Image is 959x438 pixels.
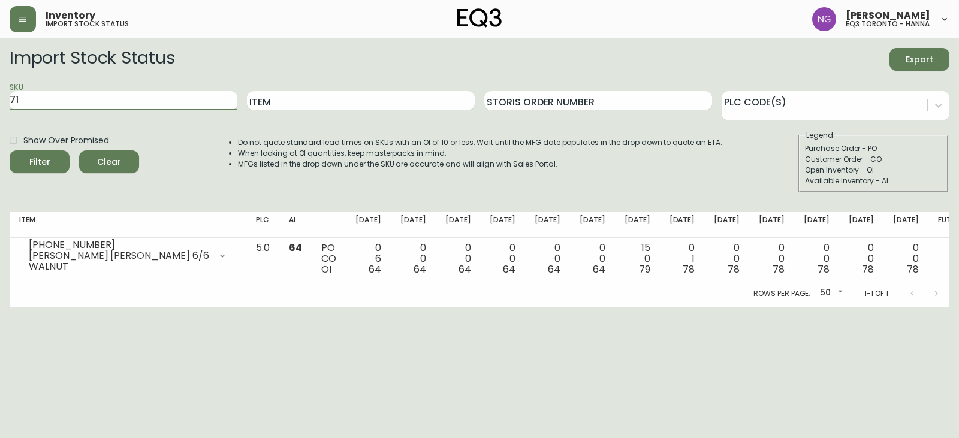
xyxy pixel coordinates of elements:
[279,212,312,238] th: AI
[580,243,605,275] div: 0 0
[846,20,930,28] h5: eq3 toronto - hanna
[593,262,605,276] span: 64
[893,243,919,275] div: 0 0
[639,262,650,276] span: 79
[436,212,481,238] th: [DATE]
[19,243,237,269] div: [PHONE_NUMBER][PERSON_NAME] [PERSON_NAME] 6/6 WALNUT
[238,137,722,148] li: Do not quote standard lead times on SKUs with an OI of 10 or less. Wait until the MFG date popula...
[369,262,381,276] span: 64
[414,262,426,276] span: 64
[238,159,722,170] li: MFGs listed in the drop down under the SKU are accurate and will align with Sales Portal.
[907,262,919,276] span: 78
[355,243,381,275] div: 0 6
[238,148,722,159] li: When looking at OI quantities, keep masterpacks in mind.
[490,243,515,275] div: 0 0
[400,243,426,275] div: 0 0
[812,7,836,31] img: e41bb40f50a406efe12576e11ba219ad
[570,212,615,238] th: [DATE]
[704,212,749,238] th: [DATE]
[321,262,331,276] span: OI
[246,212,279,238] th: PLC
[525,212,570,238] th: [DATE]
[615,212,660,238] th: [DATE]
[889,48,949,71] button: Export
[391,212,436,238] th: [DATE]
[862,262,874,276] span: 78
[346,212,391,238] th: [DATE]
[849,243,874,275] div: 0 0
[759,243,785,275] div: 0 0
[804,243,830,275] div: 0 0
[805,154,942,165] div: Customer Order - CO
[839,212,884,238] th: [DATE]
[625,243,650,275] div: 15 0
[29,240,210,250] div: [PHONE_NUMBER]
[10,48,174,71] h2: Import Stock Status
[445,243,471,275] div: 0 0
[805,176,942,186] div: Available Inventory - AI
[321,243,336,275] div: PO CO
[670,243,695,275] div: 0 1
[805,165,942,176] div: Open Inventory - OI
[660,212,705,238] th: [DATE]
[864,288,888,299] p: 1-1 of 1
[480,212,525,238] th: [DATE]
[805,130,834,141] legend: Legend
[899,52,940,67] span: Export
[79,150,139,173] button: Clear
[728,262,740,276] span: 78
[246,238,279,280] td: 5.0
[794,212,839,238] th: [DATE]
[818,262,830,276] span: 78
[846,11,930,20] span: [PERSON_NAME]
[459,262,471,276] span: 64
[457,8,502,28] img: logo
[714,243,740,275] div: 0 0
[10,150,70,173] button: Filter
[883,212,928,238] th: [DATE]
[535,243,560,275] div: 0 0
[548,262,560,276] span: 64
[46,11,95,20] span: Inventory
[753,288,810,299] p: Rows per page:
[23,134,109,147] span: Show Over Promised
[749,212,794,238] th: [DATE]
[10,212,246,238] th: Item
[289,241,302,255] span: 64
[29,250,210,272] div: [PERSON_NAME] [PERSON_NAME] 6/6 WALNUT
[46,20,129,28] h5: import stock status
[683,262,695,276] span: 78
[805,143,942,154] div: Purchase Order - PO
[89,155,129,170] span: Clear
[503,262,515,276] span: 64
[773,262,785,276] span: 78
[815,283,845,303] div: 50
